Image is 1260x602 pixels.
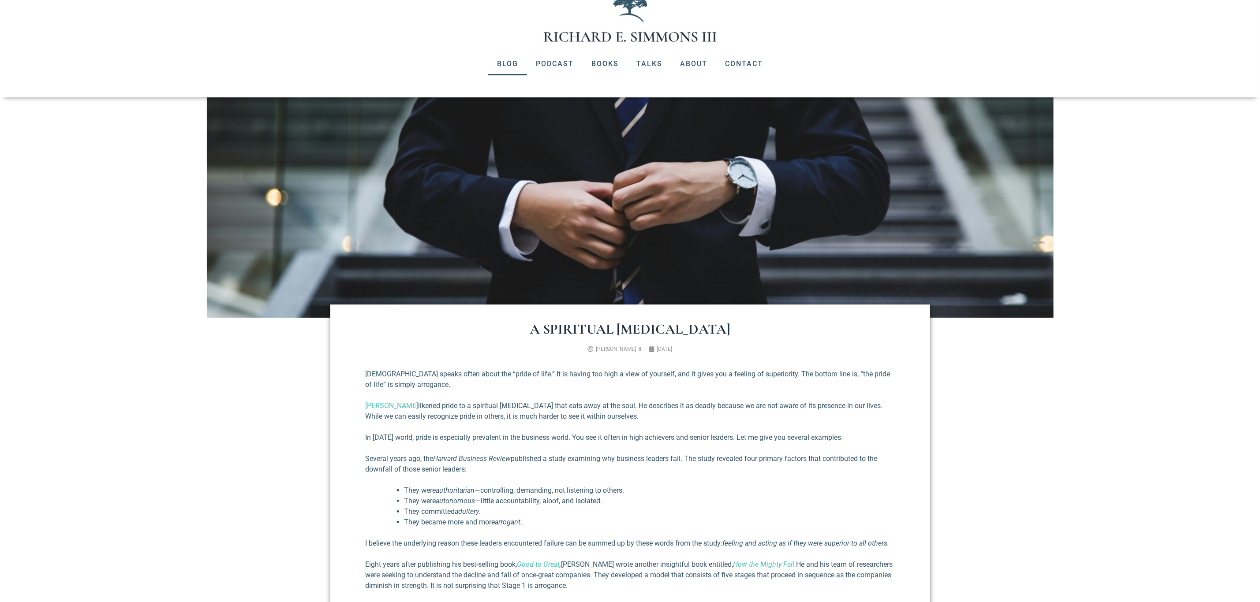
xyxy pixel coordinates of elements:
em: autonomous [436,497,475,505]
a: [PERSON_NAME] [366,401,419,410]
p: In [DATE] world, pride is especially prevalent in the business world. You see it often in high ac... [366,432,895,443]
li: They were —little accountability, aloof, and isolated. [404,496,895,506]
a: Talks [628,52,671,75]
a: Podcast [527,52,583,75]
a: About [671,52,716,75]
time: [DATE] [657,346,673,352]
span: [PERSON_NAME] III [596,346,642,352]
img: hunters-race-MYbhN8KaaEc-unsplash [207,97,1054,318]
li: They became more and more . [404,517,895,528]
p: [DEMOGRAPHIC_DATA] speaks often about the “pride of life.” It is having too high a view of yourse... [366,369,895,390]
em: arrogant [495,518,521,526]
li: They were —controlling, demanding, not listening to others. [404,485,895,496]
em: adultery [455,507,479,516]
a: Blog [488,52,527,75]
a: Contact [716,52,772,75]
a: Good to Great [517,560,560,569]
em: feeling and acting as if [723,539,792,547]
p: likened pride to a spiritual [MEDICAL_DATA] that eats away at the soul. He describes it as deadly... [366,401,895,422]
p: Several years ago, the published a study examining why business leaders fail. The study revealed ... [366,453,895,475]
em: Harvard Business Review [434,454,511,463]
p: I believe the underlying reason these leaders encountered failure can be summed up by these words... [366,538,895,549]
em: they were superior to all others. [794,539,890,547]
h1: A Spiritual [MEDICAL_DATA] [366,322,895,336]
em: , [517,560,561,569]
p: Eight years after publishing his best-selling book, [PERSON_NAME] wrote another insightful book e... [366,559,895,591]
li: They committed . [404,506,895,517]
a: [DATE] [649,345,673,353]
em: authoritarian [436,486,475,494]
a: Books [583,52,628,75]
a: How the Mighty Fall. [733,560,796,569]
